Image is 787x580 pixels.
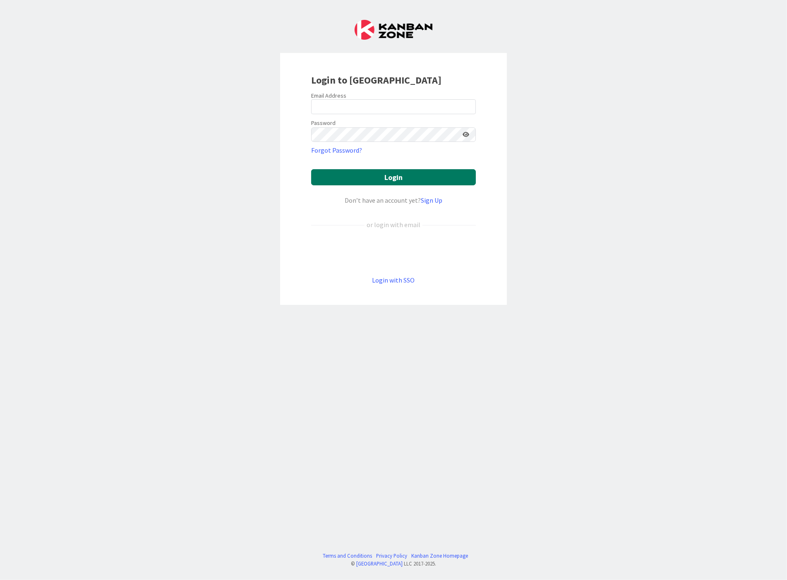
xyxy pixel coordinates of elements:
[311,195,476,205] div: Don’t have an account yet?
[365,220,422,230] div: or login with email
[355,20,432,40] img: Kanban Zone
[319,560,468,568] div: © LLC 2017- 2025 .
[377,552,408,560] a: Privacy Policy
[311,92,346,99] label: Email Address
[412,552,468,560] a: Kanban Zone Homepage
[307,243,480,261] iframe: Sign in with Google Button
[421,196,442,204] a: Sign Up
[311,119,336,127] label: Password
[311,145,362,155] a: Forgot Password?
[356,560,403,567] a: [GEOGRAPHIC_DATA]
[311,74,441,86] b: Login to [GEOGRAPHIC_DATA]
[311,169,476,185] button: Login
[323,552,372,560] a: Terms and Conditions
[372,276,415,284] a: Login with SSO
